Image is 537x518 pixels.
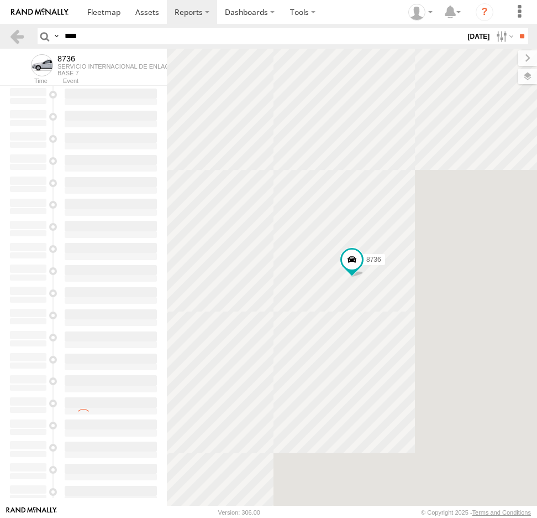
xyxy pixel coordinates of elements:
label: Search Query [52,28,61,44]
div: © Copyright 2025 - [421,509,531,516]
a: Back to previous Page [9,28,25,44]
a: Terms and Conditions [472,509,531,516]
i: ? [476,3,493,21]
div: Rigo Acosta [404,4,436,20]
div: BASE 7 [57,70,222,76]
div: Event [63,79,167,84]
div: Time [9,79,48,84]
img: rand-logo.svg [11,8,69,16]
a: Visit our Website [6,507,57,518]
div: 8736 - View Asset History [57,54,222,63]
span: 8736 [366,256,381,263]
div: Version: 306.00 [218,509,260,516]
label: Search Filter Options [492,28,515,44]
label: [DATE] [466,28,492,44]
div: SERVICIO INTERNACIONAL DE ENLACE TERRESTRE SA [57,63,222,70]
